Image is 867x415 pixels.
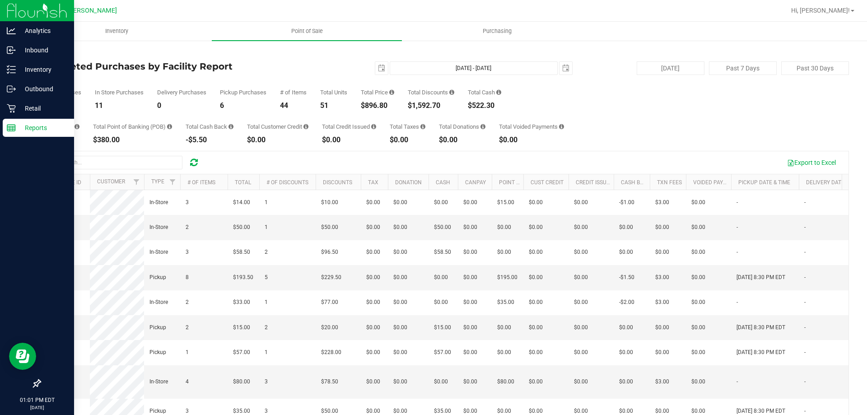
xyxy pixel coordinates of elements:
[736,378,738,386] span: -
[186,124,233,130] div: Total Cash Back
[559,62,572,75] span: select
[212,22,402,41] a: Point of Sale
[228,124,233,130] i: Sum of the cash-back amounts from rounded-up electronic payments for all purchases in the date ra...
[186,298,189,307] span: 2
[574,198,588,207] span: $0.00
[321,248,338,256] span: $96.50
[366,378,380,386] span: $0.00
[781,61,849,75] button: Past 30 Days
[265,323,268,332] span: 2
[439,136,485,144] div: $0.00
[655,248,669,256] span: $0.00
[280,89,307,95] div: # of Items
[393,378,407,386] span: $0.00
[233,198,250,207] span: $14.00
[97,178,125,185] a: Customer
[186,378,189,386] span: 4
[16,84,70,94] p: Outbound
[529,223,543,232] span: $0.00
[233,348,250,357] span: $57.00
[529,378,543,386] span: $0.00
[265,248,268,256] span: 2
[497,223,511,232] span: $0.00
[434,348,451,357] span: $57.00
[265,273,268,282] span: 5
[361,89,394,95] div: Total Price
[736,323,785,332] span: [DATE] 8:30 PM EDT
[371,124,376,130] i: Sum of all account credit issued for all refunds from returned purchases in the date range.
[619,223,633,232] span: $0.00
[449,89,454,95] i: Sum of the discount values applied to the all purchases in the date range.
[7,123,16,132] inline-svg: Reports
[303,124,308,130] i: Sum of the successful, non-voided payments using account credit for all purchases in the date range.
[691,248,705,256] span: $0.00
[709,61,777,75] button: Past 7 Days
[655,378,669,386] span: $3.00
[499,124,564,130] div: Total Voided Payments
[149,348,166,357] span: Pickup
[637,61,704,75] button: [DATE]
[368,179,378,186] a: Tax
[375,62,388,75] span: select
[529,298,543,307] span: $0.00
[186,223,189,232] span: 2
[408,89,454,95] div: Total Discounts
[576,179,613,186] a: Credit Issued
[691,273,705,282] span: $0.00
[434,223,451,232] span: $50.00
[149,298,168,307] span: In-Store
[93,27,140,35] span: Inventory
[463,198,477,207] span: $0.00
[619,248,633,256] span: $0.00
[233,323,250,332] span: $15.00
[499,136,564,144] div: $0.00
[804,273,806,282] span: -
[265,348,268,357] span: 1
[465,179,486,186] a: CanPay
[781,155,842,170] button: Export to Excel
[691,323,705,332] span: $0.00
[233,273,253,282] span: $193.50
[804,323,806,332] span: -
[16,103,70,114] p: Retail
[468,89,501,95] div: Total Cash
[4,404,70,411] p: [DATE]
[233,223,250,232] span: $50.00
[187,179,215,186] a: # of Items
[463,273,477,282] span: $0.00
[691,198,705,207] span: $0.00
[655,348,669,357] span: $0.00
[93,124,172,130] div: Total Point of Banking (POB)
[738,179,790,186] a: Pickup Date & Time
[366,248,380,256] span: $0.00
[691,298,705,307] span: $0.00
[439,124,485,130] div: Total Donations
[655,323,669,332] span: $0.00
[619,198,634,207] span: -$1.00
[22,22,212,41] a: Inventory
[574,248,588,256] span: $0.00
[320,102,347,109] div: 51
[655,273,669,282] span: $3.00
[361,102,394,109] div: $896.80
[235,179,251,186] a: Total
[366,223,380,232] span: $0.00
[366,348,380,357] span: $0.00
[149,248,168,256] span: In-Store
[279,27,335,35] span: Point of Sale
[7,65,16,74] inline-svg: Inventory
[149,273,166,282] span: Pickup
[791,7,850,14] span: Hi, [PERSON_NAME]!
[75,124,79,130] i: Sum of the successful, non-voided CanPay payment transactions for all purchases in the date range.
[390,124,425,130] div: Total Taxes
[621,179,651,186] a: Cash Back
[693,179,738,186] a: Voided Payment
[149,378,168,386] span: In-Store
[165,174,180,190] a: Filter
[320,89,347,95] div: Total Units
[655,298,669,307] span: $3.00
[471,27,524,35] span: Purchasing
[434,248,451,256] span: $58.50
[574,298,588,307] span: $0.00
[95,89,144,95] div: In Store Purchases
